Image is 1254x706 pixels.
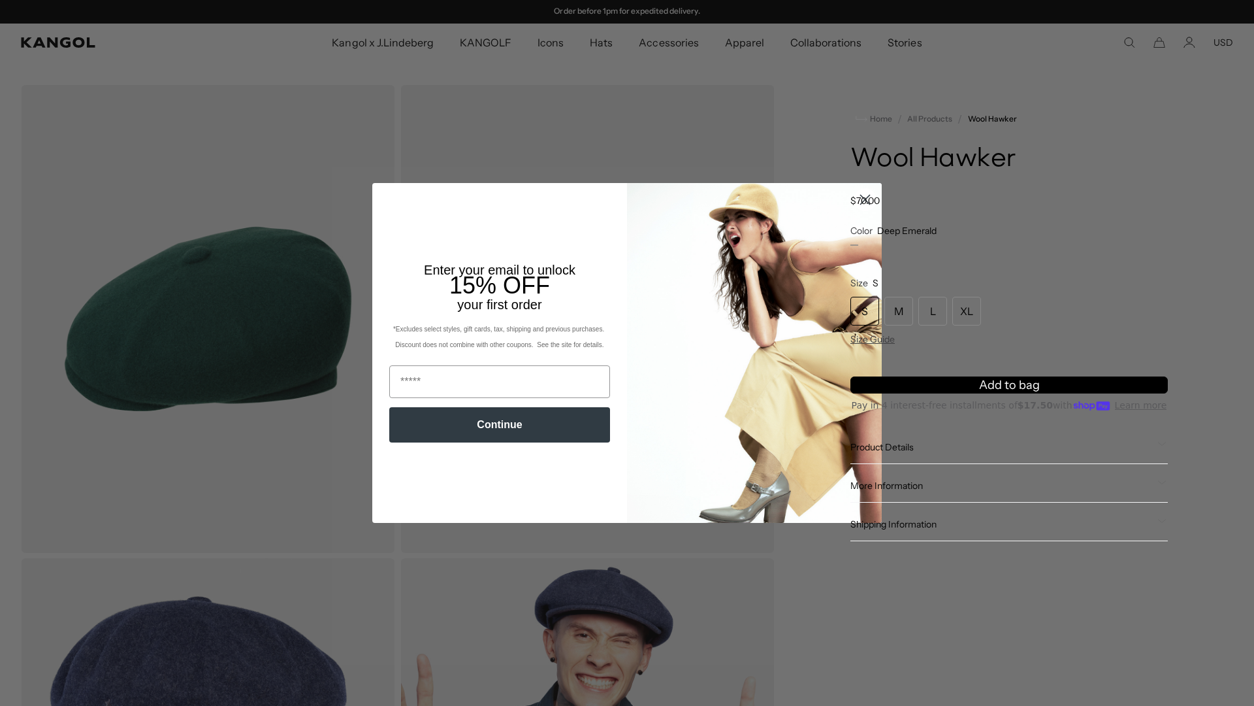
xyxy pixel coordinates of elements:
label: Deep Emerald [850,244,852,246]
img: 93be19ad-e773-4382-80b9-c9d740c9197f.jpeg [627,183,882,523]
span: Add to bag [979,377,1040,394]
div: 2 of 6 [852,244,853,246]
div: L [918,297,947,326]
span: your first order [457,297,541,312]
input: Email [389,365,610,398]
label: Black [854,244,856,246]
button: Continue [389,407,610,443]
div: XL [952,297,981,326]
span: Deep Emerald [877,225,937,237]
span: *Excludes select styles, gift cards, tax, shipping and previous purchases. Discount does not comb... [393,326,606,348]
div: 3 of 6 [853,244,854,246]
label: Flannel [857,244,858,246]
span: More Information [850,480,1152,492]
span: Home [867,114,892,124]
div: 6 of 6 [857,244,858,246]
span: Size [850,277,868,289]
label: Camel [856,244,857,246]
div: 5 of 6 [856,244,857,246]
span: Product Details [850,441,1152,453]
nav: breadcrumbs [850,111,1168,127]
label: Cranberry [853,244,854,246]
span: $70.00 [850,195,880,207]
span: 15% OFF [449,272,550,299]
span: S [873,277,878,289]
li: / [952,111,962,127]
h1: Wool Hawker [850,145,1168,174]
li: / [892,111,902,127]
button: Add to bag [850,377,1168,394]
span: Shipping Information [850,518,1152,530]
div: M [884,297,913,326]
a: Wool Hawker [968,114,1017,124]
div: S [850,297,879,326]
label: Navy Marl [852,244,853,246]
div: 4 of 6 [854,244,856,246]
div: 1 of 6 [850,244,852,246]
span: Enter your email to unlock [424,263,575,277]
a: All Products [907,114,952,124]
a: Home [856,113,892,125]
span: Size Guide [850,333,895,345]
span: Color [850,225,873,237]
